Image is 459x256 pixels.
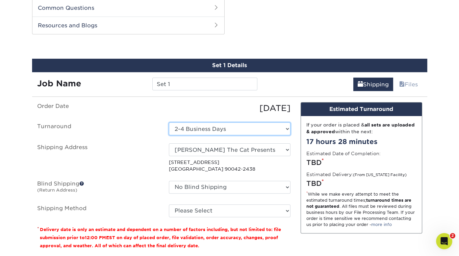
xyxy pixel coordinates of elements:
[32,102,164,114] label: Order Date
[169,159,290,173] p: [STREET_ADDRESS] [GEOGRAPHIC_DATA] 90042-2438
[353,78,393,91] a: Shipping
[306,158,416,168] div: TBD
[32,17,224,34] h2: Resources and Blogs
[358,81,363,88] span: shipping
[301,103,422,116] div: Estimated Turnaround
[306,121,416,135] div: If your order is placed & within the next:
[37,79,81,88] strong: Job Name
[306,178,416,189] div: TBD
[152,78,257,90] input: Enter a job name
[32,143,164,173] label: Shipping Address
[32,181,164,196] label: Blind Shipping
[32,59,427,72] div: Set 1 Details
[2,235,57,254] iframe: Google Customer Reviews
[306,171,407,178] label: Estimated Delivery:
[371,222,392,227] a: more info
[436,233,452,249] iframe: Intercom live chat
[85,235,106,240] span: 12:00 PM
[395,78,422,91] a: Files
[450,233,455,238] span: 2
[399,81,405,88] span: files
[37,188,77,193] small: (Return Address)
[40,227,281,248] small: Delivery date is only an estimate and dependent on a number of factors including, but not limited...
[306,191,416,228] div: While we make every attempt to meet the estimated turnaround times; . All files must be reviewed ...
[306,137,416,147] div: 17 hours 28 minutes
[32,122,164,135] label: Turnaround
[306,198,411,209] strong: turnaround times are not guaranteed
[353,173,407,177] small: (From [US_STATE] Facility)
[164,102,296,114] div: [DATE]
[306,150,381,157] label: Estimated Date of Completion:
[32,204,164,217] label: Shipping Method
